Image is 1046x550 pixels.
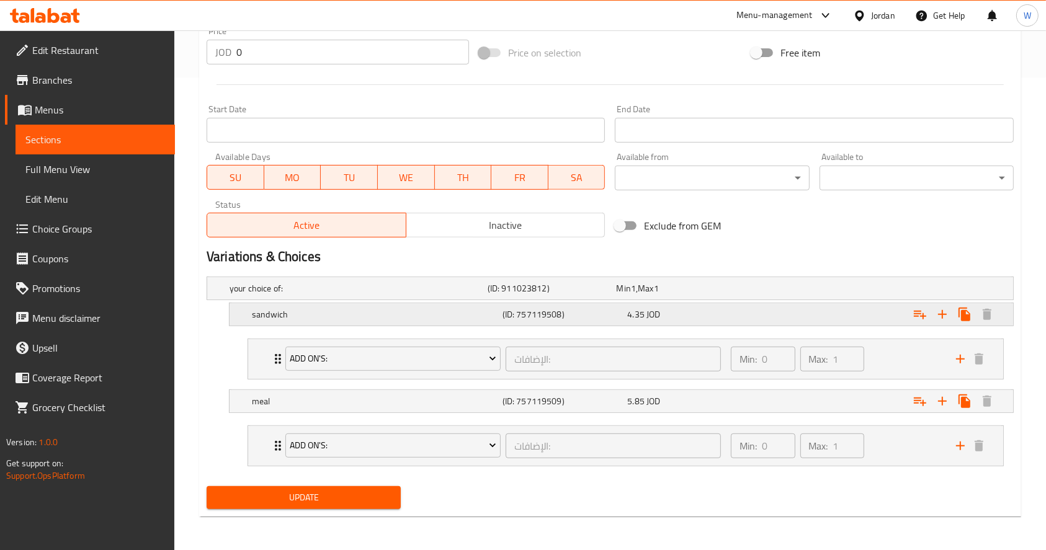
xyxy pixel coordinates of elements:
[207,247,1014,266] h2: Variations & Choices
[954,390,976,412] button: Clone new choice
[32,221,165,236] span: Choice Groups
[5,35,175,65] a: Edit Restaurant
[248,426,1003,466] div: Expand
[35,102,165,117] span: Menus
[230,282,483,295] h5: your choice of:
[631,280,636,296] span: 1
[638,280,653,296] span: Max
[970,350,988,368] button: delete
[736,8,813,23] div: Menu-management
[931,303,954,326] button: Add new choice
[207,486,401,509] button: Update
[5,303,175,333] a: Menu disclaimer
[616,282,740,295] div: ,
[378,165,435,190] button: WE
[32,370,165,385] span: Coverage Report
[264,165,321,190] button: MO
[32,251,165,266] span: Coupons
[1024,9,1031,22] span: W
[616,280,630,296] span: Min
[252,395,498,407] h5: meal
[32,281,165,296] span: Promotions
[508,45,581,60] span: Price on selection
[290,351,496,366] span: Add On's:
[290,438,496,453] span: Add On's:
[383,169,430,187] span: WE
[32,400,165,415] span: Grocery Checklist
[954,303,976,326] button: Clone new choice
[654,280,659,296] span: 1
[5,65,175,95] a: Branches
[5,333,175,363] a: Upsell
[820,166,1014,190] div: ​
[496,169,543,187] span: FR
[644,218,721,233] span: Exclude from GEM
[951,437,970,455] button: add
[6,468,85,484] a: Support.OpsPlatform
[25,132,165,147] span: Sections
[5,363,175,393] a: Coverage Report
[207,277,1013,299] div: Expand
[321,165,378,190] button: TU
[553,169,601,187] span: SA
[503,308,623,321] h5: (ID: 757119508)
[5,214,175,244] a: Choice Groups
[488,282,612,295] h5: (ID: 911023812)
[252,308,498,321] h5: sandwich
[6,455,63,471] span: Get support on:
[646,306,660,322] span: JOD
[32,311,165,326] span: Menu disclaimer
[217,490,391,505] span: Update
[25,162,165,177] span: Full Menu View
[32,43,165,58] span: Edit Restaurant
[238,420,1014,471] li: Expand
[548,165,606,190] button: SA
[16,125,175,154] a: Sections
[970,437,988,455] button: delete
[627,393,645,409] span: 5.85
[740,438,757,453] p: Min:
[207,213,406,237] button: Active
[871,9,895,22] div: Jordan
[285,347,501,371] button: Add On's:
[503,395,623,407] h5: (ID: 757119509)
[212,169,259,187] span: SU
[6,434,37,450] span: Version:
[780,45,820,60] span: Free item
[215,45,231,60] p: JOD
[248,339,1003,379] div: Expand
[809,438,828,453] p: Max:
[5,244,175,273] a: Coupons
[5,273,175,303] a: Promotions
[326,169,373,187] span: TU
[16,184,175,214] a: Edit Menu
[951,350,970,368] button: add
[230,390,1013,412] div: Expand
[909,303,931,326] button: Add choice group
[38,434,58,450] span: 1.0.0
[976,390,998,412] button: Delete meal
[627,306,645,322] span: 4.35
[16,154,175,184] a: Full Menu View
[236,40,469,64] input: Please enter price
[212,216,401,234] span: Active
[5,393,175,422] a: Grocery Checklist
[740,352,757,366] p: Min:
[615,166,809,190] div: ​
[238,334,1014,384] li: Expand
[406,213,606,237] button: Inactive
[32,340,165,355] span: Upsell
[411,216,601,234] span: Inactive
[207,165,264,190] button: SU
[25,192,165,206] span: Edit Menu
[809,352,828,366] p: Max:
[285,433,501,458] button: Add On's:
[5,95,175,125] a: Menus
[909,390,931,412] button: Add choice group
[931,390,954,412] button: Add new choice
[491,165,548,190] button: FR
[976,303,998,326] button: Delete sandwich
[230,303,1013,326] div: Expand
[440,169,487,187] span: TH
[646,393,660,409] span: JOD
